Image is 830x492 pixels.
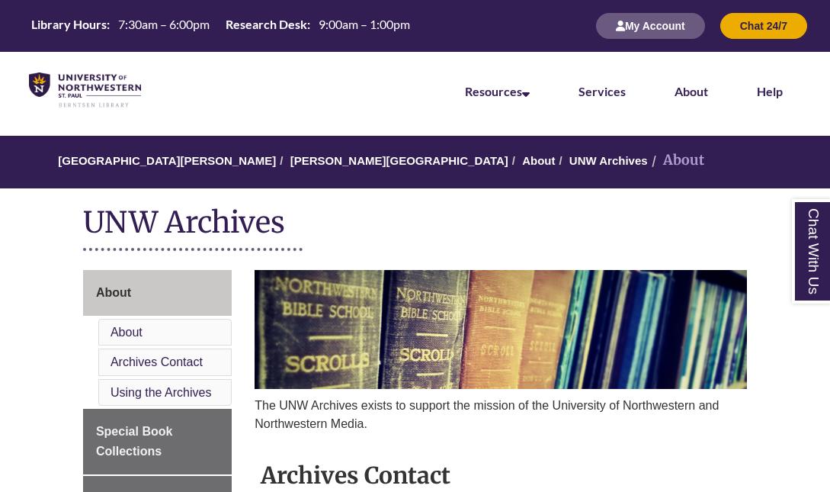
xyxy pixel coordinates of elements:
a: About [675,84,708,98]
button: My Account [596,13,705,39]
a: Resources [465,84,530,98]
span: About [96,286,131,299]
table: Hours Today [25,16,416,35]
span: Special Book Collections [96,425,172,458]
a: About [83,270,232,316]
a: About [522,154,555,167]
th: Library Hours: [25,16,112,33]
img: UNWSP Library Logo [29,72,141,108]
a: Using the Archives [111,386,212,399]
a: Archives Contact [111,355,203,368]
a: My Account [596,19,705,32]
a: Special Book Collections [83,409,232,474]
a: Chat 24/7 [720,19,807,32]
a: UNW Archives [569,154,648,167]
li: About [648,150,704,172]
a: About [111,326,143,339]
th: Research Desk: [220,16,312,33]
a: Services [578,84,626,98]
a: Help [757,84,783,98]
p: The UNW Archives exists to support the mission of the University of Northwestern and Northwestern... [255,397,747,433]
a: [GEOGRAPHIC_DATA][PERSON_NAME] [58,154,276,167]
button: Chat 24/7 [720,13,807,39]
span: 9:00am – 1:00pm [319,17,410,31]
span: 7:30am – 6:00pm [118,17,210,31]
a: [PERSON_NAME][GEOGRAPHIC_DATA] [290,154,508,167]
h1: UNW Archives [83,204,747,244]
a: Hours Today [25,16,416,37]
